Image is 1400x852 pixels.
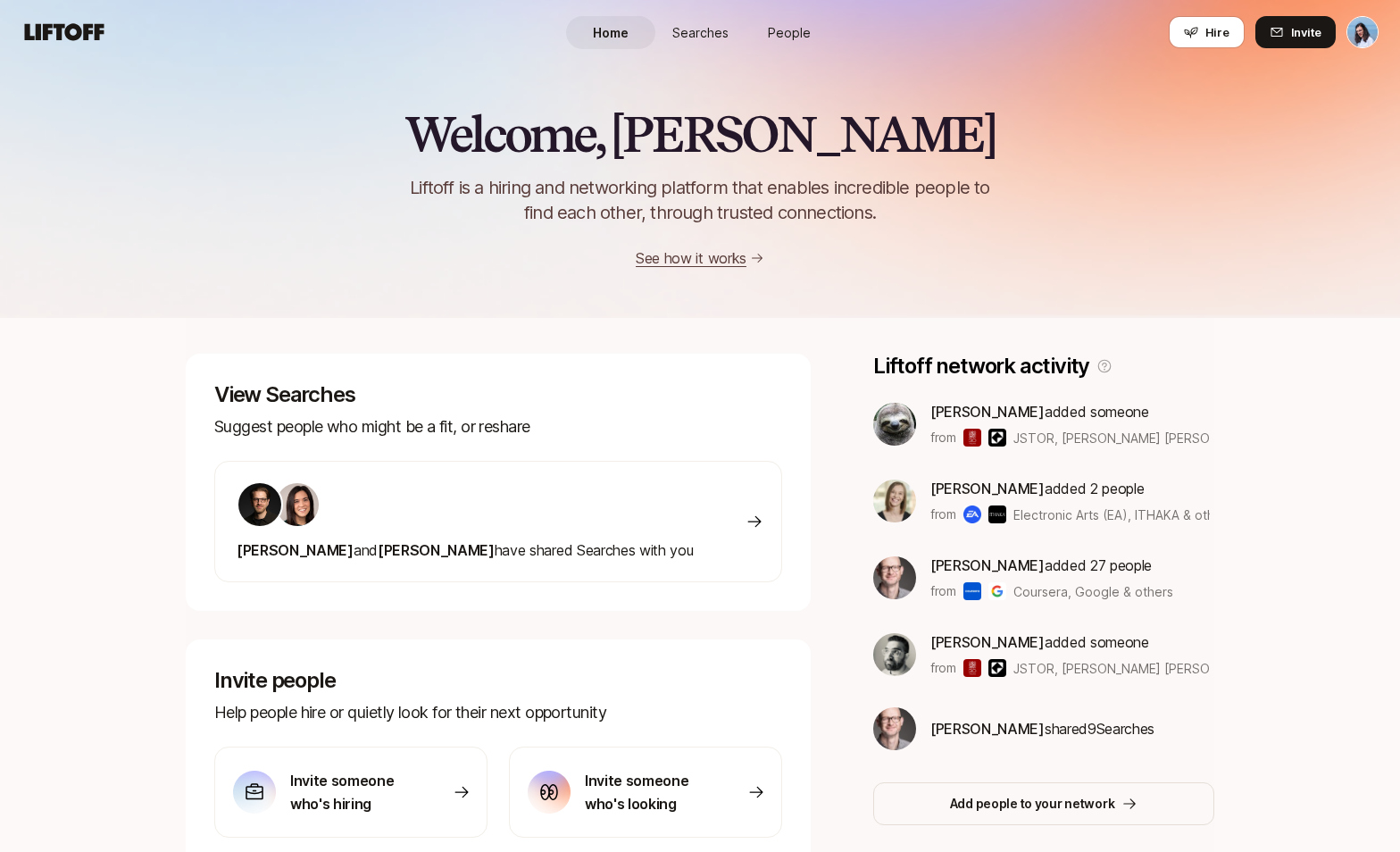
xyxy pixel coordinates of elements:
[745,16,834,49] a: People
[873,633,916,676] img: 8a1fad4a_210e_4acd_a32d_e46137bcdc91.jfif
[873,782,1214,825] button: Add people to your network
[1346,16,1379,48] button: Dan Tase
[593,23,629,42] span: Home
[214,668,782,693] p: Invite people
[1169,16,1245,48] button: Hire
[930,400,1210,423] p: added someone
[354,541,378,559] span: and
[930,403,1045,421] span: [PERSON_NAME]
[585,769,710,815] p: Invite someone who's looking
[1013,659,1210,678] span: JSTOR, [PERSON_NAME] [PERSON_NAME] & others
[237,541,693,559] span: have shared Searches with you
[214,382,782,407] p: View Searches
[1013,429,1210,447] span: JSTOR, [PERSON_NAME] [PERSON_NAME] & others
[636,249,746,267] a: See how it works
[1291,23,1321,41] span: Invite
[930,633,1045,651] span: [PERSON_NAME]
[1013,507,1233,522] span: Electronic Arts (EA), ITHAKA & others
[963,505,981,523] img: Electronic Arts (EA)
[214,414,782,439] p: Suggest people who might be a fit, or reshare
[290,769,415,815] p: Invite someone who's hiring
[988,659,1006,677] img: Kleiner Perkins
[988,429,1006,447] img: Kleiner Perkins
[1347,17,1378,47] img: Dan Tase
[963,429,981,447] img: JSTOR
[930,504,956,525] p: from
[566,16,655,49] a: Home
[930,427,956,448] p: from
[930,480,1045,497] span: [PERSON_NAME]
[276,483,319,526] img: 71d7b91d_d7cb_43b4_a7ea_a9b2f2cc6e03.jpg
[404,107,996,161] h2: Welcome, [PERSON_NAME]
[930,657,956,679] p: from
[238,483,281,526] img: ACg8ocLkLr99FhTl-kK-fHkDFhetpnfS0fTAm4rmr9-oxoZ0EDUNs14=s160-c
[930,631,1210,654] p: added someone
[672,23,729,42] span: Searches
[237,541,354,559] span: [PERSON_NAME]
[930,717,1154,740] p: shared 9 Search es
[930,581,956,602] p: from
[930,720,1045,738] span: [PERSON_NAME]
[930,477,1210,500] p: added 2 people
[768,23,811,42] span: People
[963,659,981,677] img: JSTOR
[380,175,1020,225] p: Liftoff is a hiring and networking platform that enables incredible people to find each other, th...
[1255,16,1336,48] button: Invite
[655,16,745,49] a: Searches
[988,505,1006,523] img: ITHAKA
[214,700,782,725] p: Help people hire or quietly look for their next opportunity
[963,582,981,600] img: Coursera
[950,793,1115,814] p: Add people to your network
[873,480,916,522] img: 1892a8b6_cadd_4280_94c4_61f2b816795c.jfif
[873,403,916,446] img: ACg8ocLeBn2CI4AIrgj-TFEHWhDpIW8On9fNdpzZtjrzfoJPxmLFh4nX=s160-c
[873,556,916,599] img: 38265413_5a66_4abc_b3e5_8d96d609e730.jpg
[1013,582,1173,601] span: Coursera, Google & others
[988,582,1006,600] img: Google
[378,541,495,559] span: [PERSON_NAME]
[930,556,1045,574] span: [PERSON_NAME]
[930,554,1173,577] p: added 27 people
[873,354,1089,379] p: Liftoff network activity
[1205,23,1229,41] span: Hire
[873,707,916,750] img: 38265413_5a66_4abc_b3e5_8d96d609e730.jpg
